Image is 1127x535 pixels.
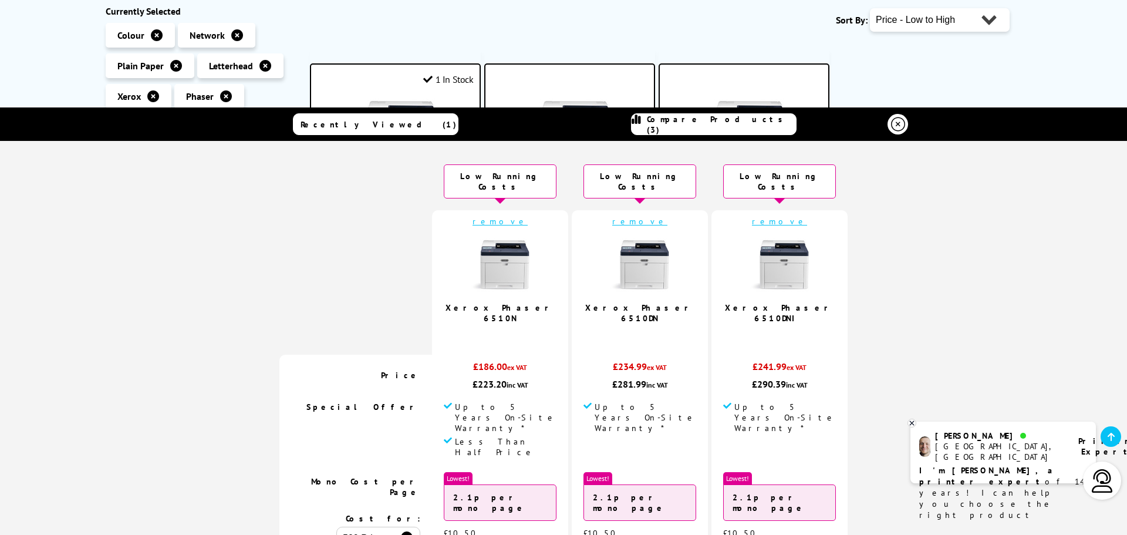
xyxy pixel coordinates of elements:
span: inc VAT [507,381,528,389]
span: ex VAT [507,363,527,372]
div: £223.20 [444,378,556,390]
span: / 5 [504,329,517,343]
img: xerox-phaser-6510_Front-smallNEW.jpg [610,235,669,294]
a: Recently Viewed (1) [293,113,458,135]
div: Currently Selected [106,5,298,17]
span: Up to 5 Years On-Site Warranty* [595,402,696,433]
span: ex VAT [787,363,807,372]
a: Xerox Phaser 6510N [446,302,555,324]
div: £281.99 [583,378,696,390]
span: Lowest! [723,472,752,484]
div: £186.00 [444,361,556,378]
p: of 14 years! I can help you choose the right product [919,465,1087,521]
img: ashley-livechat.png [919,436,930,457]
span: Plain Paper [117,60,164,72]
strong: 2.1p per mono page [453,492,527,513]
div: [GEOGRAPHIC_DATA], [GEOGRAPHIC_DATA] [935,441,1064,462]
span: Colour [117,29,144,41]
img: Xerox Phaser 6510DNI [700,94,788,182]
span: Network [190,29,225,41]
img: Xerox Phaser 6510DN [351,94,439,182]
span: Up to 5 Years On-Site Warranty* [734,402,836,433]
a: Compare Products (3) [631,113,797,135]
a: remove [473,216,528,227]
div: 1 In Stock [423,73,474,85]
span: Up to 5 Years On-Site Warranty* [455,402,556,433]
div: Low Running Costs [723,164,836,198]
span: Recently Viewed (1) [301,119,457,130]
span: inc VAT [786,381,808,389]
img: Xerox Phaser 6510N [525,94,613,182]
a: remove [612,216,667,227]
span: Letterhead [209,60,253,72]
span: / 5 [644,329,656,343]
span: ex VAT [647,363,667,372]
div: Low Running Costs [583,164,696,198]
span: Cost for: [346,513,420,524]
a: Xerox Phaser 6510DNI [725,302,835,324]
span: inc VAT [646,381,668,389]
a: remove [752,216,807,227]
img: user-headset-light.svg [1091,469,1114,493]
span: Price [381,370,420,381]
strong: 2.1p per mono page [733,492,806,513]
span: Sort By: [836,14,868,26]
span: Compare Products (3) [647,114,796,135]
a: Xerox Phaser 6510DN [585,302,695,324]
span: Mono Cost per Page [311,476,420,497]
b: I'm [PERSON_NAME], a printer expert [919,465,1056,487]
div: [PERSON_NAME] [935,430,1064,441]
div: Low Running Costs [444,164,556,198]
span: Special Offer [306,402,420,412]
img: xerox-phaser-6510_Front-smallNEW.jpg [750,235,809,294]
span: Lowest! [583,472,612,484]
img: xerox-phaser-6510_Front-smallNEW.jpg [471,235,529,294]
span: Phaser [186,90,214,102]
strong: 2.1p per mono page [593,492,666,513]
span: 4.5 [490,329,504,343]
span: / 5 [784,329,796,343]
span: 5.0 [630,329,644,343]
div: £234.99 [583,361,696,378]
span: Less Than Half Price [455,436,556,457]
span: 4.7 [770,329,784,343]
span: Lowest! [444,472,473,484]
div: £241.99 [723,361,836,378]
span: Xerox [117,90,141,102]
div: £290.39 [723,378,836,390]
